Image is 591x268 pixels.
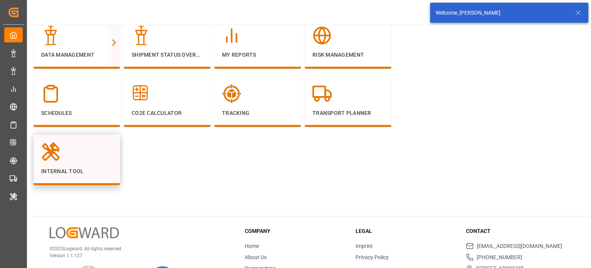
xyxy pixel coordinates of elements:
h3: Contact [466,227,567,235]
a: Privacy Policy [356,254,389,260]
a: Home [245,243,259,249]
p: Risk Management [312,51,384,59]
p: CO2e Calculator [132,109,203,117]
p: Tracking [222,109,293,117]
span: [PHONE_NUMBER] [477,253,522,261]
p: My Reports [222,51,293,59]
p: © 2025 Logward. All rights reserved. [50,245,225,252]
h3: Legal [356,227,457,235]
p: Internal Tool [41,167,112,175]
p: Shipment Status Overview [132,51,203,59]
a: About Us [245,254,267,260]
p: Data Management [41,51,112,59]
a: Imprint [356,243,373,249]
span: [EMAIL_ADDRESS][DOMAIN_NAME] [477,242,562,250]
p: Transport Planner [312,109,384,117]
img: Logward Logo [50,227,119,238]
h3: Company [245,227,346,235]
div: Welcome, [PERSON_NAME] [436,9,568,17]
p: Version 1.1.127 [50,252,225,259]
p: Schedules [41,109,112,117]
